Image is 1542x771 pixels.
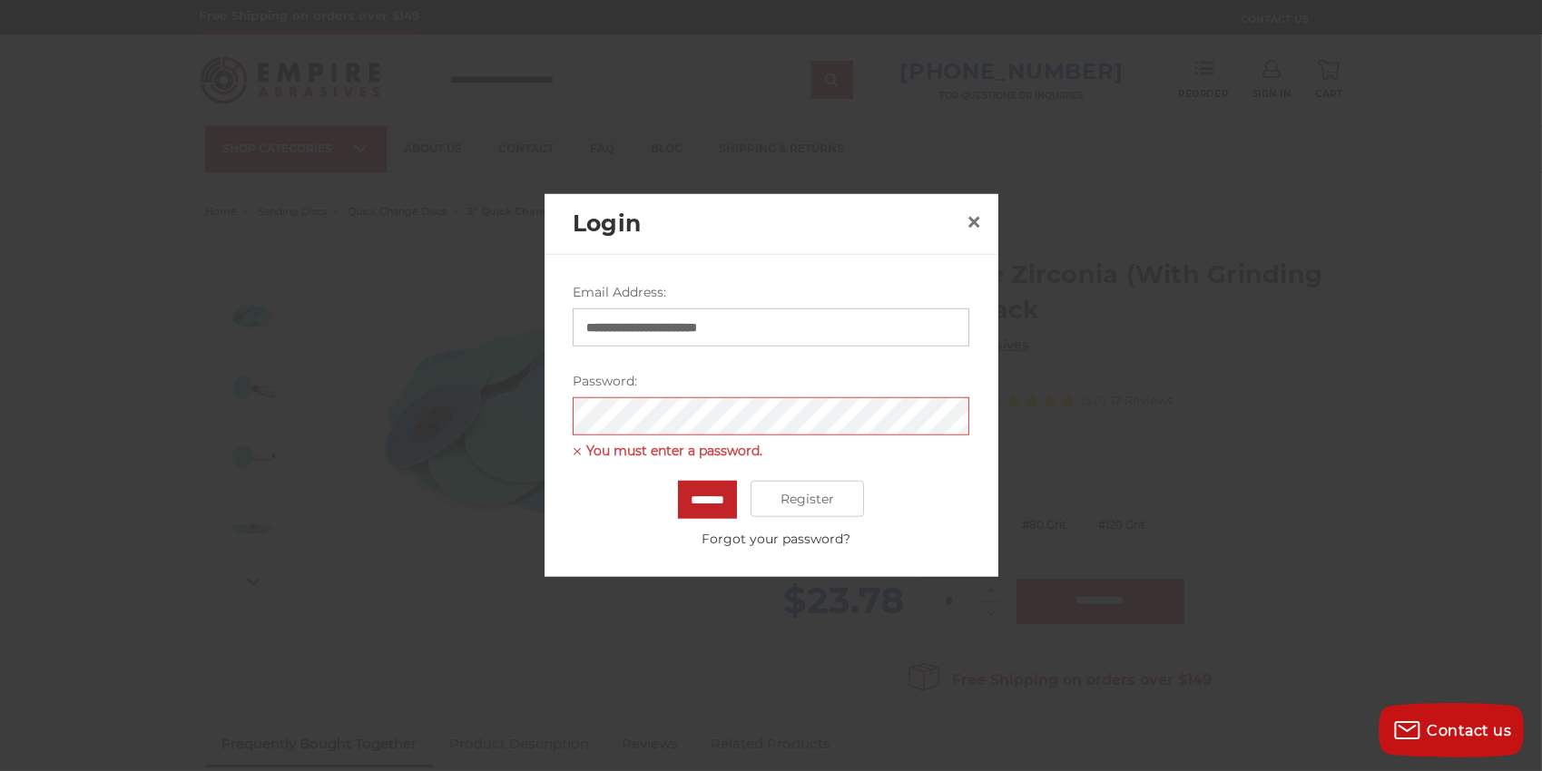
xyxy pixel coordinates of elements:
a: Forgot your password? [583,530,969,549]
span: × [966,203,982,239]
label: Email Address: [573,283,969,302]
span: Contact us [1428,722,1512,739]
span: You must enter a password. [573,440,969,462]
label: Password: [573,372,969,391]
h2: Login [573,207,959,241]
a: Close [959,207,988,236]
button: Contact us [1379,703,1524,757]
a: Register [751,481,864,517]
